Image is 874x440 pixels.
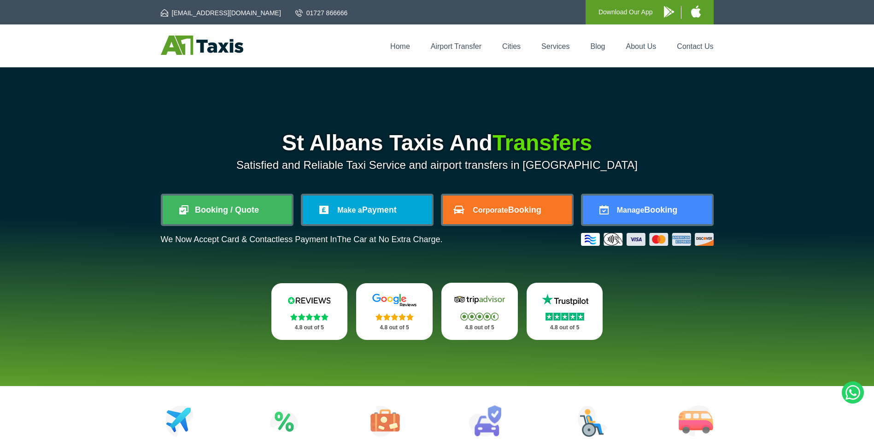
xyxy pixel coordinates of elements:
[581,233,714,246] img: Credit And Debit Cards
[295,8,348,18] a: 01727 866666
[165,405,194,437] img: Airport Transfers
[337,235,442,244] span: The Car at No Extra Charge.
[370,405,400,437] img: Tours
[290,313,328,321] img: Stars
[163,196,292,224] a: Booking / Quote
[366,322,422,333] p: 4.8 out of 5
[443,196,572,224] a: CorporateBooking
[337,206,362,214] span: Make a
[431,42,481,50] a: Airport Transfer
[161,132,714,154] h1: St Albans Taxis And
[679,405,713,437] img: Minibus
[375,313,414,321] img: Stars
[617,206,645,214] span: Manage
[452,293,507,307] img: Tripadvisor
[493,131,592,155] span: Transfers
[271,283,348,340] a: Reviews.io Stars 4.8 out of 5
[282,322,338,333] p: 4.8 out of 5
[502,42,521,50] a: Cities
[161,8,281,18] a: [EMAIL_ADDRESS][DOMAIN_NAME]
[303,196,432,224] a: Make aPayment
[161,36,243,55] img: A1 Taxis St Albans LTD
[527,283,603,340] a: Trustpilot Stars 4.8 out of 5
[452,322,508,333] p: 4.8 out of 5
[356,283,433,340] a: Google Stars 4.8 out of 5
[691,6,701,18] img: A1 Taxis iPhone App
[161,235,443,244] p: We Now Accept Card & Contactless Payment In
[441,283,518,340] a: Tripadvisor Stars 4.8 out of 5
[282,293,337,307] img: Reviews.io
[537,293,592,307] img: Trustpilot
[541,42,569,50] a: Services
[590,42,605,50] a: Blog
[390,42,410,50] a: Home
[598,6,653,18] p: Download Our App
[367,293,422,307] img: Google
[473,206,508,214] span: Corporate
[583,196,712,224] a: ManageBooking
[626,42,657,50] a: About Us
[460,313,499,321] img: Stars
[578,405,607,437] img: Wheelchair
[270,405,298,437] img: Attractions
[161,159,714,172] p: Satisfied and Reliable Taxi Service and airport transfers in [GEOGRAPHIC_DATA]
[469,405,501,437] img: Car Rental
[537,322,593,333] p: 4.8 out of 5
[664,6,674,18] img: A1 Taxis Android App
[677,42,713,50] a: Contact Us
[546,313,584,321] img: Stars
